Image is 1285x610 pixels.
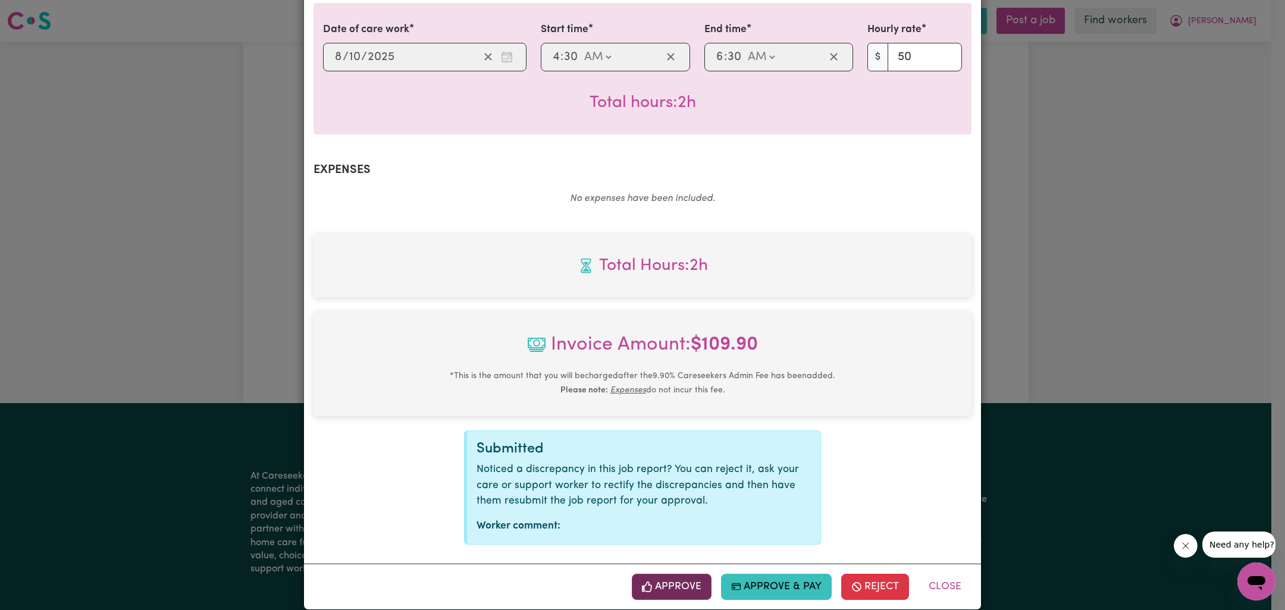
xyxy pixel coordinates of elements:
[632,574,712,600] button: Approve
[560,51,563,64] span: :
[716,48,724,66] input: --
[563,48,578,66] input: --
[1202,532,1275,558] iframe: Message from company
[691,335,758,354] b: $ 109.90
[497,48,516,66] button: Enter the date of care work
[570,194,715,203] em: No expenses have been included.
[477,462,811,509] p: Noticed a discrepancy in this job report? You can reject it, ask your care or support worker to r...
[590,95,696,111] span: Total hours worked: 2 hours
[323,331,962,369] span: Invoice Amount:
[841,574,909,600] button: Reject
[349,48,361,66] input: --
[919,574,971,600] button: Close
[560,386,608,395] b: Please note:
[367,48,395,66] input: ----
[1237,562,1275,600] iframe: Button to launch messaging window
[450,372,835,395] small: This is the amount that you will be charged after the 9.90 % Careseekers Admin Fee has been added...
[724,51,727,64] span: :
[479,48,497,66] button: Clear date
[323,253,962,278] span: Total hours worked: 2 hours
[477,521,560,531] strong: Worker comment:
[867,22,922,37] label: Hourly rate
[477,442,544,456] span: Submitted
[552,48,560,66] input: --
[727,48,742,66] input: --
[704,22,747,37] label: End time
[343,51,349,64] span: /
[334,48,343,66] input: --
[721,574,832,600] button: Approve & Pay
[361,51,367,64] span: /
[610,386,646,395] u: Expenses
[867,43,888,71] span: $
[541,22,588,37] label: Start time
[314,163,971,177] h2: Expenses
[1174,534,1198,558] iframe: Close message
[323,22,409,37] label: Date of care work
